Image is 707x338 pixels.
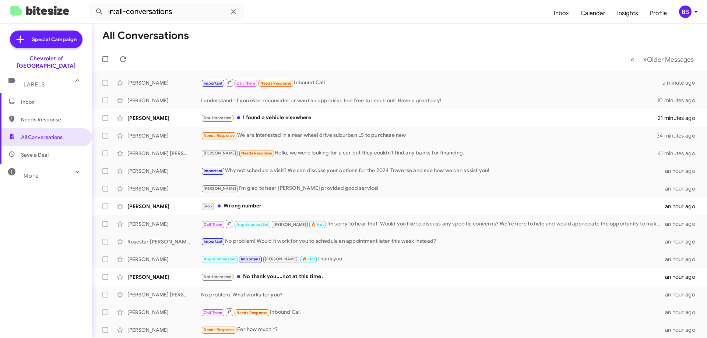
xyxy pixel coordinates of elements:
[611,3,644,24] a: Insights
[260,81,292,86] span: Needs Response
[204,327,235,332] span: Needs Response
[127,203,201,210] div: [PERSON_NAME]
[127,185,201,192] div: [PERSON_NAME]
[274,222,306,227] span: [PERSON_NAME]
[201,167,665,175] div: Why not schedule a visit? We can discuss your options for the 2024 Traverse and see how we can as...
[665,238,701,245] div: an hour ago
[665,185,701,192] div: an hour ago
[204,133,235,138] span: Needs Response
[201,307,665,317] div: Inbound Call
[32,36,77,43] span: Special Campaign
[665,203,701,210] div: an hour ago
[127,150,201,157] div: [PERSON_NAME] [PERSON_NAME]
[204,151,236,156] span: [PERSON_NAME]
[241,257,260,261] span: Important
[665,167,701,175] div: an hour ago
[89,3,244,21] input: Search
[265,257,298,261] span: [PERSON_NAME]
[241,151,272,156] span: Needs Response
[311,222,324,227] span: 🔥 Hot
[575,3,611,24] a: Calendar
[665,291,701,298] div: an hour ago
[302,257,315,261] span: 🔥 Hot
[127,132,201,139] div: [PERSON_NAME]
[204,257,236,261] span: Appointment Set
[236,310,268,315] span: Needs Response
[204,204,212,209] span: Stop
[657,97,701,104] div: 10 minutes ago
[127,291,201,298] div: [PERSON_NAME] [PERSON_NAME]
[204,239,223,244] span: Important
[201,219,665,228] div: I'm sorry to hear that. Would you like to discuss any specific concerns? We're here to help and w...
[127,97,201,104] div: [PERSON_NAME]
[204,274,232,279] span: Not-Interested
[647,56,694,64] span: Older Messages
[201,325,665,334] div: For how much *?
[127,114,201,122] div: [PERSON_NAME]
[201,97,657,104] div: I understand! If you ever reconsider or want an appraisal, feel free to reach out. Have a great day!
[10,31,82,48] a: Special Campaign
[657,132,701,139] div: 34 minutes ago
[127,167,201,175] div: [PERSON_NAME]
[644,3,673,24] a: Profile
[639,52,698,67] button: Next
[643,55,647,64] span: »
[127,256,201,263] div: [PERSON_NAME]
[201,78,662,87] div: Inbound Call
[24,172,39,179] span: More
[127,238,201,245] div: Rosestar [PERSON_NAME]
[102,30,189,42] h1: All Conversations
[665,309,701,316] div: an hour ago
[201,131,657,140] div: We are interested in a rear wheel drive suburban LS to purchase new
[236,222,269,227] span: Appointment Set
[665,273,701,281] div: an hour ago
[204,81,223,86] span: Important
[21,151,49,159] span: Save a Deal
[665,256,701,263] div: an hour ago
[127,326,201,334] div: [PERSON_NAME]
[201,202,665,210] div: Wrong number
[21,98,84,106] span: Inbox
[204,186,236,191] span: [PERSON_NAME]
[626,52,639,67] button: Previous
[658,150,701,157] div: 41 minutes ago
[201,149,658,157] div: Hello, we were looking for a car but they couldn't find any banks for financing.
[201,273,665,281] div: No thank you....not at this time.
[201,114,658,122] div: I found a vehicle elsewhere
[236,81,256,86] span: Call Them
[204,115,232,120] span: Not-Interested
[679,6,692,18] div: BB
[21,134,63,141] span: All Conversations
[665,326,701,334] div: an hour ago
[201,255,665,263] div: Thank you
[201,291,665,298] div: No problem. What works for you?
[204,310,223,315] span: Call Them
[662,79,701,86] div: a minute ago
[24,81,45,88] span: Labels
[626,52,698,67] nav: Page navigation example
[204,168,223,173] span: Important
[204,222,223,227] span: Call Them
[127,273,201,281] div: [PERSON_NAME]
[630,55,634,64] span: «
[201,184,665,193] div: I'm glad to hear [PERSON_NAME] provided good service!
[21,116,84,123] span: Needs Response
[201,237,665,246] div: No problem! Would it work for you to schedule an appointment later this week instead?
[658,114,701,122] div: 21 minutes ago
[127,79,201,86] div: [PERSON_NAME]
[673,6,699,18] button: BB
[127,309,201,316] div: [PERSON_NAME]
[127,220,201,228] div: [PERSON_NAME]
[548,3,575,24] a: Inbox
[665,220,701,228] div: an hour ago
